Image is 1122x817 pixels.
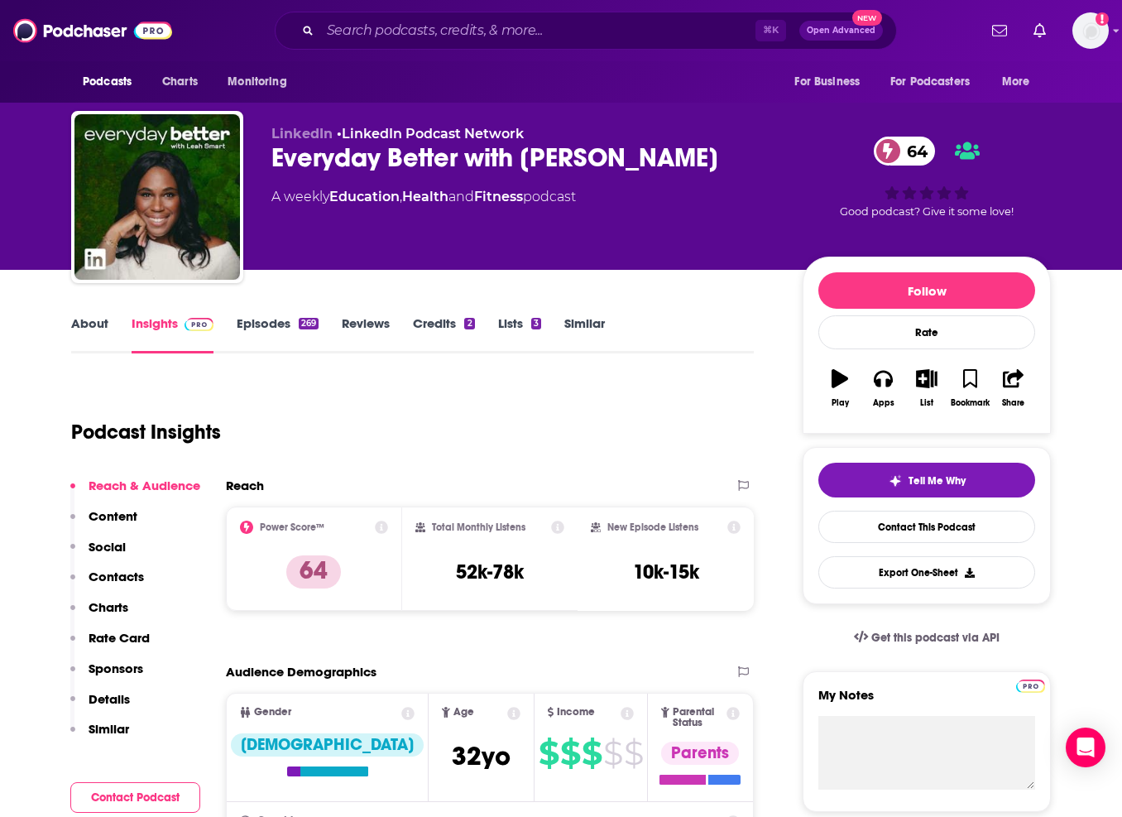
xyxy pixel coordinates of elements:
[452,740,511,772] span: 32 yo
[673,707,724,728] span: Parental Status
[299,318,319,329] div: 269
[890,70,970,94] span: For Podcasters
[985,17,1014,45] a: Show notifications dropdown
[1016,677,1045,693] a: Pro website
[216,66,308,98] button: open menu
[1027,17,1052,45] a: Show notifications dropdown
[342,315,390,353] a: Reviews
[818,315,1035,349] div: Rate
[453,707,474,718] span: Age
[1072,12,1109,49] img: User Profile
[624,740,643,767] span: $
[990,66,1051,98] button: open menu
[70,721,129,752] button: Similar
[70,782,200,813] button: Contact Podcast
[320,17,755,44] input: Search podcasts, credits, & more...
[1066,728,1105,767] div: Open Intercom Messenger
[432,521,525,533] h2: Total Monthly Listens
[456,560,524,584] h3: 52k-78k
[70,691,130,722] button: Details
[557,707,595,718] span: Income
[70,478,200,508] button: Reach & Audience
[413,315,474,353] a: Credits2
[71,66,153,98] button: open menu
[89,661,143,676] p: Sponsors
[286,555,341,589] p: 64
[260,521,324,533] h2: Power Score™
[70,599,128,630] button: Charts
[402,189,448,204] a: Health
[151,66,208,98] a: Charts
[329,189,400,204] a: Education
[889,474,902,488] img: tell me why sparkle
[226,478,264,493] h2: Reach
[70,661,143,691] button: Sponsors
[83,70,132,94] span: Podcasts
[818,556,1035,589] button: Export One-Sheet
[13,15,172,46] img: Podchaser - Follow, Share and Rate Podcasts
[531,318,541,329] div: 3
[948,358,991,418] button: Bookmark
[275,12,897,50] div: Search podcasts, credits, & more...
[992,358,1035,418] button: Share
[818,511,1035,543] a: Contact This Podcast
[818,463,1035,497] button: tell me why sparkleTell Me Why
[783,66,880,98] button: open menu
[905,358,948,418] button: List
[132,315,213,353] a: InsightsPodchaser Pro
[74,114,240,280] img: Everyday Better with Leah Smart
[254,707,291,718] span: Gender
[237,315,319,353] a: Episodes269
[803,126,1051,228] div: 64Good podcast? Give it some love!
[794,70,860,94] span: For Business
[840,205,1014,218] span: Good podcast? Give it some love!
[70,508,137,539] button: Content
[228,70,286,94] span: Monitoring
[633,560,699,584] h3: 10k-15k
[861,358,904,418] button: Apps
[162,70,198,94] span: Charts
[871,631,1000,645] span: Get this podcast via API
[818,272,1035,309] button: Follow
[607,521,698,533] h2: New Episode Listens
[89,630,150,646] p: Rate Card
[71,315,108,353] a: About
[89,691,130,707] p: Details
[342,126,524,142] a: LinkedIn Podcast Network
[807,26,875,35] span: Open Advanced
[873,398,894,408] div: Apps
[818,687,1035,716] label: My Notes
[231,733,424,757] div: [DEMOGRAPHIC_DATA]
[1002,398,1024,408] div: Share
[799,21,883,41] button: Open AdvancedNew
[1002,70,1030,94] span: More
[226,664,376,680] h2: Audience Demographics
[841,618,1013,658] a: Get this podcast via API
[185,318,213,331] img: Podchaser Pro
[560,740,580,767] span: $
[271,126,333,142] span: LinkedIn
[474,189,523,204] a: Fitness
[89,721,129,737] p: Similar
[70,569,144,599] button: Contacts
[71,420,221,445] h1: Podcast Insights
[564,315,605,353] a: Similar
[582,740,602,767] span: $
[661,742,739,765] div: Parents
[832,398,849,408] div: Play
[890,137,936,166] span: 64
[603,740,622,767] span: $
[539,740,559,767] span: $
[880,66,994,98] button: open menu
[400,189,402,204] span: ,
[89,478,200,493] p: Reach & Audience
[70,539,126,569] button: Social
[874,137,936,166] a: 64
[1072,12,1109,49] button: Show profile menu
[1016,680,1045,693] img: Podchaser Pro
[818,358,861,418] button: Play
[448,189,474,204] span: and
[271,187,576,207] div: A weekly podcast
[70,630,150,661] button: Rate Card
